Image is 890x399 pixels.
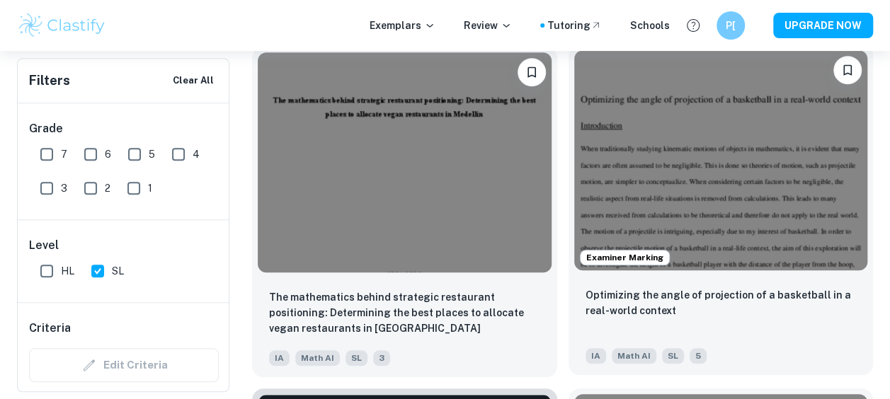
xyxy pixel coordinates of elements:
h6: Filters [29,71,70,91]
span: 3 [373,350,390,366]
h6: P[ [723,18,739,33]
p: Optimizing the angle of projection of a basketball in a real-world context [586,287,857,318]
button: Bookmark [833,56,862,84]
p: Exemplars [370,18,435,33]
span: 3 [61,180,67,196]
span: SL [346,350,367,366]
span: 4 [193,146,200,162]
a: Tutoring [547,18,602,33]
a: BookmarkThe mathematics behind strategic restaurant positioning: Determining the best places to a... [252,47,557,377]
span: IA [586,348,606,364]
button: P[ [717,11,745,40]
span: 7 [61,146,67,162]
div: Criteria filters are unavailable when searching by topic [29,348,219,382]
span: Math AI [295,350,340,366]
h6: Grade [29,120,219,137]
img: Math AI IA example thumbnail: Optimizing the angle of projection of a [574,50,868,270]
span: HL [61,263,74,279]
p: Review [464,18,512,33]
span: Examiner Marking [581,251,669,264]
button: Bookmark [518,58,546,86]
a: Schools [630,18,670,33]
span: IA [269,350,290,366]
span: 2 [105,180,110,196]
img: Math AI IA example thumbnail: The mathematics behind strategic restaur [258,52,552,272]
span: 5 [690,348,707,364]
button: Help and Feedback [681,13,705,37]
span: Math AI [612,348,656,364]
button: UPGRADE NOW [773,13,873,38]
span: 6 [105,146,111,162]
span: SL [662,348,684,364]
p: The mathematics behind strategic restaurant positioning: Determining the best places to allocate ... [269,289,540,336]
h6: Criteria [29,320,71,337]
a: Examiner MarkingBookmarkOptimizing the angle of projection of a basketball in a real-world contex... [569,47,874,377]
button: Clear All [169,70,217,91]
span: 1 [148,180,152,196]
span: 5 [149,146,155,162]
h6: Level [29,237,219,254]
span: SL [112,263,124,279]
img: Clastify logo [17,11,107,40]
